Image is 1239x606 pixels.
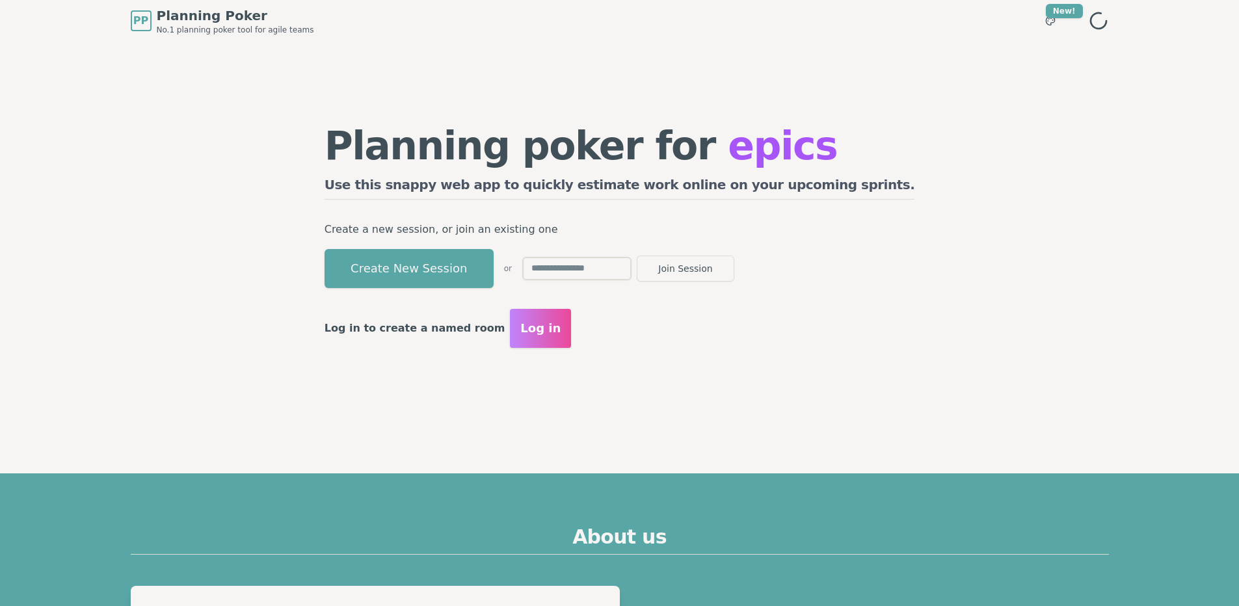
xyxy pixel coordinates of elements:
[131,525,1109,555] h2: About us
[504,263,512,274] span: or
[728,123,837,168] span: epics
[510,309,571,348] button: Log in
[637,256,734,282] button: Join Session
[1039,9,1062,33] button: New!
[325,176,915,200] h2: Use this snappy web app to quickly estimate work online on your upcoming sprints.
[157,25,314,35] span: No.1 planning poker tool for agile teams
[131,7,314,35] a: PPPlanning PokerNo.1 planning poker tool for agile teams
[325,249,494,288] button: Create New Session
[133,13,148,29] span: PP
[157,7,314,25] span: Planning Poker
[325,220,915,239] p: Create a new session, or join an existing one
[520,319,561,337] span: Log in
[1046,4,1083,18] div: New!
[325,319,505,337] p: Log in to create a named room
[325,126,915,165] h1: Planning poker for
